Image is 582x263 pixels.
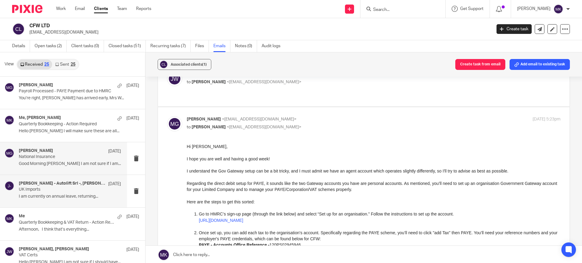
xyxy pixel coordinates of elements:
[5,148,14,158] img: svg%3E
[94,6,108,12] a: Clients
[109,40,146,52] a: Closed tasks (51)
[517,6,550,12] p: [PERSON_NAME]
[510,59,570,70] button: Add email to existing task
[29,29,487,35] p: [EMAIL_ADDRESS][DOMAIN_NAME]
[19,253,115,258] p: VAT Certs
[126,83,139,89] p: [DATE]
[117,6,127,12] a: Team
[19,154,101,159] p: National Insurance
[227,80,301,84] span: <[EMAIL_ADDRESS][DOMAIN_NAME]>
[158,59,211,70] button: Associated clients(1)
[17,60,52,69] a: Received25
[195,40,209,52] a: Files
[75,6,85,12] a: Email
[126,115,139,121] p: [DATE]
[5,181,14,191] img: svg%3E
[19,89,115,94] p: Payroll Processed - PAYE Payment due to HMRC
[187,80,191,84] span: to
[44,62,49,67] div: 25
[12,111,143,116] em: Do let me know if you need any other tax reference when adding taxes
[227,125,301,129] span: <[EMAIL_ADDRESS][DOMAIN_NAME]>
[5,115,14,125] img: svg%3E
[12,67,374,74] p: Go to HMRC’s sign-up page (through the link below) and select “Set up for an organisation.” Follo...
[497,24,532,34] a: Create task
[71,40,104,52] a: Client tasks (0)
[455,59,505,70] button: Create task from email
[19,247,89,252] h4: [PERSON_NAME], [PERSON_NAME]
[52,60,78,69] a: Sent25
[187,125,191,129] span: to
[222,117,296,121] span: <[EMAIL_ADDRESS][DOMAIN_NAME]>
[12,86,374,99] p: Once set up, you can add each tax to the organisation's account. Specifically regarding the PAYE ...
[71,62,75,67] div: 25
[126,247,139,253] p: [DATE]
[19,181,105,186] h4: [PERSON_NAME] - Autolift Srl -, [PERSON_NAME]
[126,214,139,220] p: [DATE]
[150,40,191,52] a: Recurring tasks (7)
[19,122,115,127] p: Quarterly Bookkeeping - Action Required
[12,99,83,104] strong: PAYE - Accounts Office Reference -
[19,96,139,101] p: You’re right, [PERSON_NAME] has arrived early, Mrs W...
[533,116,560,123] p: [DATE] 5:23pm
[19,187,101,192] p: UK Imports
[373,7,427,13] input: Search
[5,83,14,92] img: svg%3E
[56,6,66,12] a: Work
[213,40,230,52] a: Emails
[5,247,14,256] img: svg%3E
[12,123,374,129] p: Once added, you can manage the PAYE, including setting up the direct debit, by going to the PAYE ...
[108,148,121,154] p: [DATE]
[12,40,30,52] a: Details
[12,5,42,13] img: Pixie
[159,60,168,69] img: svg%3E
[12,105,70,110] strong: PAYE - Employer Reference -
[19,194,121,199] p: I am currently on annual leave, returning...
[554,4,563,14] img: svg%3E
[171,63,207,66] span: Associated clients
[12,23,25,35] img: svg%3E
[19,148,53,153] h4: [PERSON_NAME]
[19,214,25,219] h4: Me
[19,161,121,166] p: Good Morning [PERSON_NAME] I am not sure if I am...
[19,83,53,88] h4: [PERSON_NAME]
[5,214,14,223] img: svg%3E
[460,7,483,11] span: Get Support
[187,117,221,121] span: [PERSON_NAME]
[192,125,226,129] span: [PERSON_NAME]
[167,116,182,131] img: svg%3E
[19,129,139,134] p: Hello [PERSON_NAME] I will make sure these are all...
[167,71,182,86] img: svg%3E
[136,6,151,12] a: Reports
[12,105,374,111] h4: 120/JE64716
[5,61,14,67] span: View
[12,98,374,104] h4: 120PS02945946
[262,40,285,52] a: Audit logs
[12,74,56,79] a: [URL][DOMAIN_NAME]
[19,115,61,120] h4: Me, [PERSON_NAME]
[19,227,139,232] p: Afternoon, I think that’s everything...
[19,220,115,225] p: Quarterly Bookkeeping & VAT Return - Action Required
[29,23,396,29] h2: CFW LTD
[235,40,257,52] a: Notes (0)
[108,181,121,187] p: [DATE]
[192,80,226,84] span: [PERSON_NAME]
[202,63,207,66] span: (1)
[35,40,67,52] a: Open tasks (2)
